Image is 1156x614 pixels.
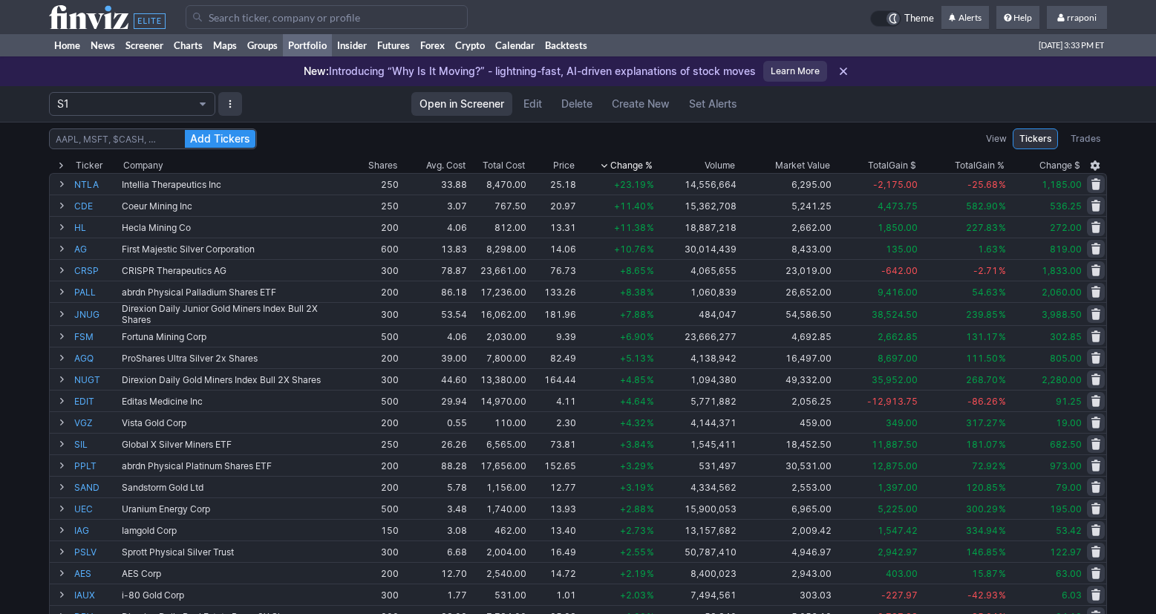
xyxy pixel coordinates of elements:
[347,497,400,519] td: 500
[1042,179,1082,190] span: 1,185.00
[74,477,119,497] a: SAND
[528,519,578,540] td: 13.40
[656,325,739,347] td: 23,666,277
[468,281,528,302] td: 17,236.00
[74,260,119,281] a: CRSP
[347,390,400,411] td: 500
[738,476,833,497] td: 2,553.00
[528,281,578,302] td: 133.26
[122,353,345,364] div: ProShares Ultra Silver 2x Shares
[966,222,998,233] span: 227.83
[400,216,468,238] td: 4.06
[614,222,646,233] span: +11.38
[122,244,345,255] div: First Majestic Silver Corporation
[620,265,646,276] span: +8.65
[868,158,916,173] div: Gain $
[528,368,578,390] td: 164.44
[528,173,578,195] td: 25.18
[886,417,918,428] span: 349.00
[372,34,415,56] a: Futures
[49,158,73,173] div: Expand All
[738,173,833,195] td: 6,295.00
[647,309,654,320] span: %
[426,158,466,173] div: Avg. Cost
[873,179,918,190] span: -2,175.00
[74,195,119,216] a: CDE
[122,374,345,385] div: Direxion Daily Gold Miners Index Bull 2X Shares
[972,460,998,471] span: 72.92
[49,92,215,116] button: Portfolio
[49,128,257,149] input: Search
[999,244,1006,255] span: %
[966,200,998,212] span: 582.90
[656,476,739,497] td: 4,334,562
[1039,158,1080,173] span: Change $
[74,369,119,390] a: NUGT
[775,158,830,173] span: Market Value
[647,265,654,276] span: %
[647,525,654,536] span: %
[169,34,208,56] a: Charts
[738,390,833,411] td: 2,056.25
[347,368,400,390] td: 300
[647,353,654,364] span: %
[528,216,578,238] td: 13.31
[620,460,646,471] span: +3.29
[528,325,578,347] td: 9.39
[878,287,918,298] span: 9,416.00
[468,195,528,216] td: 767.50
[738,454,833,476] td: 30,531.00
[656,390,739,411] td: 5,771,882
[122,303,345,325] div: Direxion Daily Junior Gold Miners Index Bull 2X Shares
[999,309,1006,320] span: %
[1050,439,1082,450] span: 682.50
[528,497,578,519] td: 13.93
[400,302,468,325] td: 53.54
[400,347,468,368] td: 39.00
[620,309,646,320] span: +7.88
[468,390,528,411] td: 14,970.00
[553,158,575,173] div: Price
[872,309,918,320] span: 38,524.50
[400,497,468,519] td: 3.48
[999,396,1006,407] span: %
[1013,128,1058,149] a: Tickers
[656,347,739,368] td: 4,138,942
[614,179,646,190] span: +23.19
[647,179,654,190] span: %
[620,417,646,428] span: +4.32
[468,259,528,281] td: 23,661.00
[122,482,345,493] div: Sandstorm Gold Ltd
[1056,482,1082,493] span: 79.00
[1064,128,1107,149] a: Trades
[738,302,833,325] td: 54,586.50
[400,411,468,433] td: 0.55
[647,287,654,298] span: %
[400,519,468,540] td: 3.08
[74,303,119,325] a: JNUG
[647,374,654,385] span: %
[941,6,989,30] a: Alerts
[528,476,578,497] td: 12.77
[966,439,998,450] span: 181.07
[656,454,739,476] td: 531,497
[647,417,654,428] span: %
[1042,374,1082,385] span: 2,280.00
[999,331,1006,342] span: %
[123,158,163,173] div: Company
[614,200,646,212] span: +11.40
[347,325,400,347] td: 500
[74,563,119,584] a: AES
[999,482,1006,493] span: %
[283,34,332,56] a: Portfolio
[419,97,504,111] span: Open in Screener
[967,396,998,407] span: -86.26
[528,411,578,433] td: 2.30
[122,287,345,298] div: abrdn Physical Palladium Shares ETF
[878,200,918,212] span: 4,473.75
[614,244,646,255] span: +10.76
[656,195,739,216] td: 15,362,708
[528,390,578,411] td: 4.11
[468,347,528,368] td: 7,800.00
[468,216,528,238] td: 812.00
